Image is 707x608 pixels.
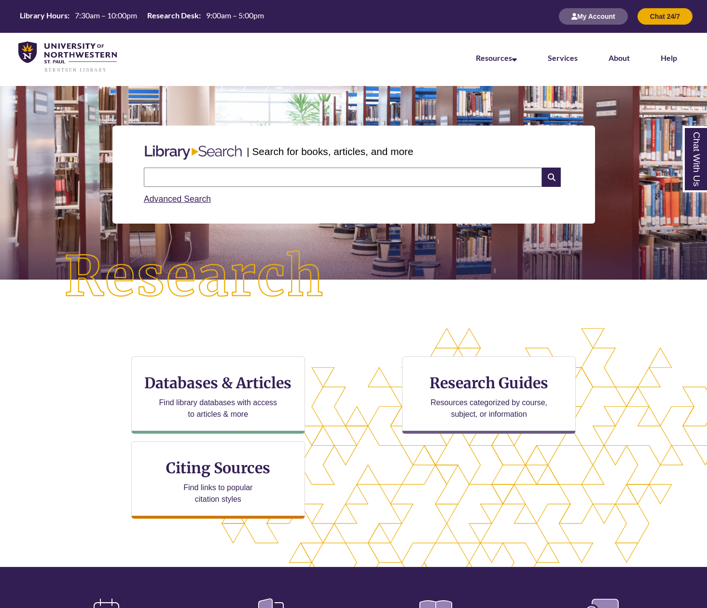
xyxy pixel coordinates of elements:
[402,356,576,434] a: Research Guides Resources categorized by course, subject, or information
[131,441,305,519] a: Citing Sources Find links to popular citation styles
[476,53,517,62] a: Resources
[410,374,568,392] h3: Research Guides
[542,168,560,187] i: Search
[559,12,628,20] a: My Account
[638,8,693,25] button: Chat 24/7
[35,222,353,332] img: Research
[18,42,117,73] img: UNWSP Library Logo
[131,356,305,434] a: Databases & Articles Find library databases with access to articles & more
[139,374,297,392] h3: Databases & Articles
[143,10,202,21] th: Research Desk:
[661,53,677,62] a: Help
[426,397,552,420] p: Resources categorized by course, subject, or information
[559,8,628,25] button: My Account
[171,482,265,505] p: Find links to popular citation styles
[206,11,264,20] span: 9:00am – 5:00pm
[16,10,268,22] table: Hours Today
[144,194,211,204] a: Advanced Search
[548,53,578,62] a: Services
[155,397,281,420] p: Find library databases with access to articles & more
[140,141,247,164] img: Libary Search
[638,12,693,20] a: Chat 24/7
[159,459,277,477] h3: Citing Sources
[16,10,268,23] a: Hours Today
[75,11,137,20] span: 7:30am – 10:00pm
[609,53,630,62] a: About
[247,144,413,159] p: | Search for books, articles, and more
[16,10,71,21] th: Library Hours:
